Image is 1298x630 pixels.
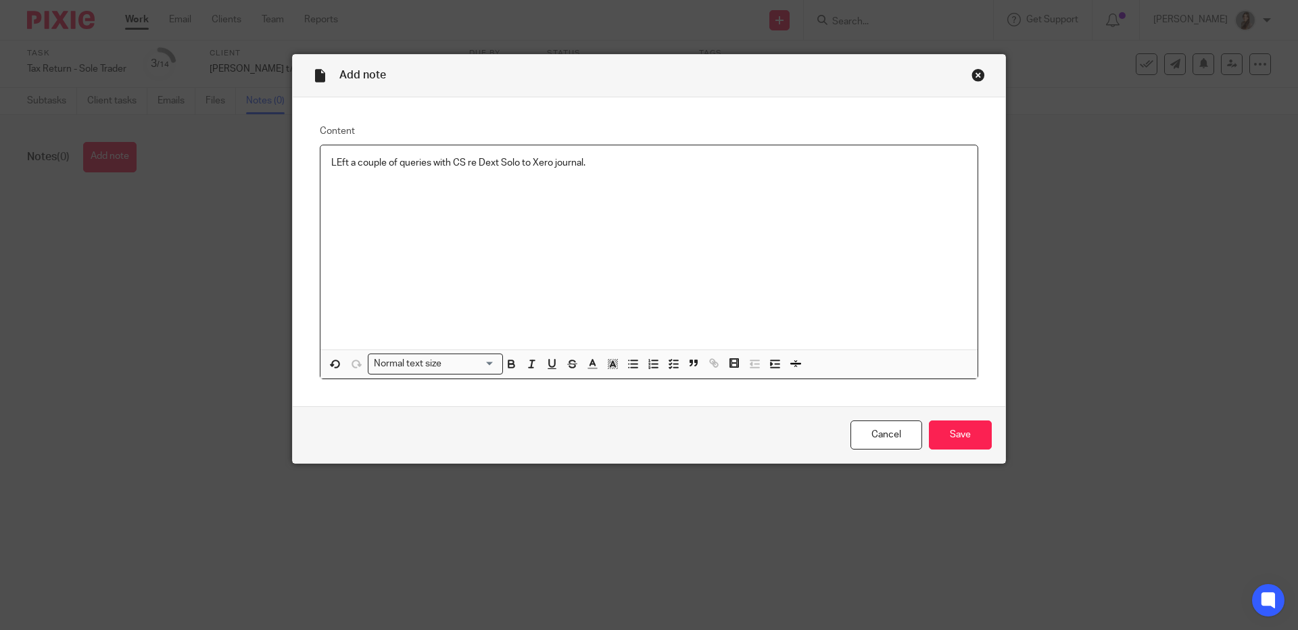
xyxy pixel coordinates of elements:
[368,354,503,374] div: Search for option
[446,357,495,371] input: Search for option
[331,156,967,170] p: LEft a couple of queries with CS re Dext Solo to Xero journal.
[929,420,992,450] input: Save
[971,68,985,82] div: Close this dialog window
[320,124,978,138] label: Content
[339,70,386,80] span: Add note
[371,357,445,371] span: Normal text size
[850,420,922,450] a: Cancel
